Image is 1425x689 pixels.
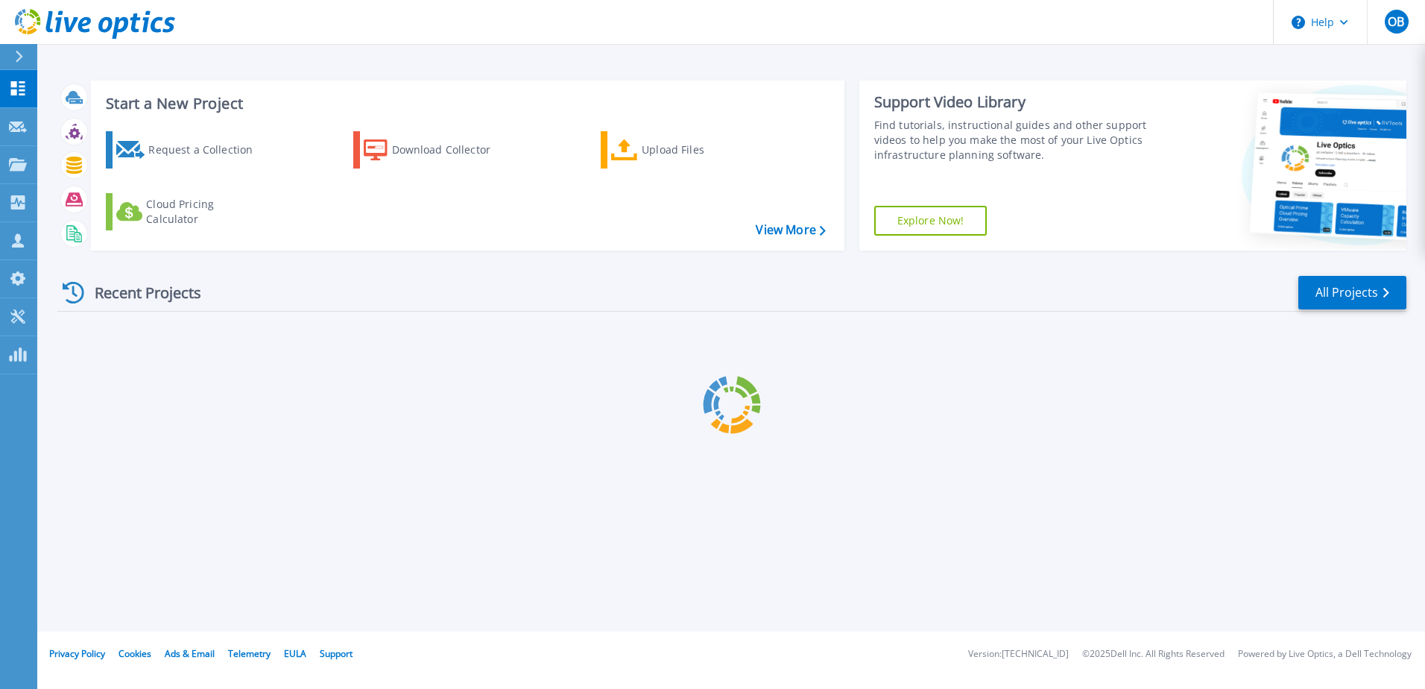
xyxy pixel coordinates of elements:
a: All Projects [1298,276,1406,309]
li: © 2025 Dell Inc. All Rights Reserved [1082,649,1225,659]
div: Find tutorials, instructional guides and other support videos to help you make the most of your L... [874,118,1153,163]
li: Powered by Live Optics, a Dell Technology [1238,649,1412,659]
a: Cookies [119,647,151,660]
a: Explore Now! [874,206,988,236]
a: Telemetry [228,647,271,660]
div: Recent Projects [57,274,221,311]
a: Upload Files [601,131,767,169]
a: View More [756,223,825,237]
a: EULA [284,647,306,660]
li: Version: [TECHNICAL_ID] [968,649,1069,659]
div: Upload Files [642,135,761,165]
div: Cloud Pricing Calculator [146,197,265,227]
a: Cloud Pricing Calculator [106,193,272,230]
a: Ads & Email [165,647,215,660]
div: Download Collector [392,135,511,165]
a: Download Collector [353,131,519,169]
div: Request a Collection [148,135,268,165]
div: Support Video Library [874,92,1153,112]
a: Privacy Policy [49,647,105,660]
a: Request a Collection [106,131,272,169]
h3: Start a New Project [106,95,825,112]
span: OB [1388,16,1404,28]
a: Support [320,647,353,660]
